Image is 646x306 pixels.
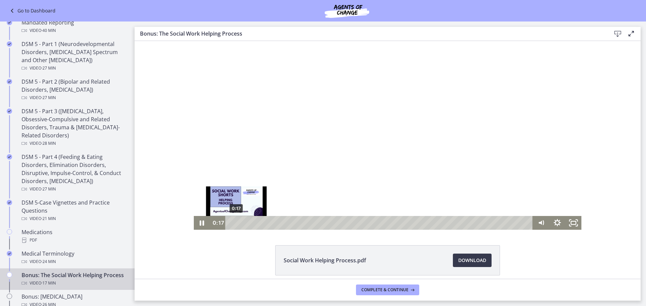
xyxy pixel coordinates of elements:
span: · 28 min [41,139,56,147]
i: Completed [7,251,12,256]
div: Mandated Reporting [22,18,127,35]
div: DSM 5 - Part 2 (Bipolar and Related Disorders, [MEDICAL_DATA]) [22,78,127,102]
div: Video [22,215,127,223]
button: Show settings menu [415,175,431,189]
iframe: Video Lesson [135,41,641,230]
span: · 17 min [41,279,56,287]
span: · 27 min [41,64,56,72]
i: Completed [7,20,12,25]
span: · 27 min [41,94,56,102]
img: Agents of Change [307,3,387,19]
span: · 27 min [41,185,56,193]
div: Video [22,27,127,35]
i: Completed [7,108,12,114]
button: Fullscreen [431,175,447,189]
i: Completed [7,79,12,84]
a: Download [453,254,492,267]
span: Download [458,256,486,264]
div: Video [22,64,127,72]
span: · 40 min [41,27,56,35]
div: Video [22,94,127,102]
i: Completed [7,200,12,205]
div: Bonus: The Social Work Helping Process [22,271,127,287]
div: Medications [22,228,127,244]
span: Complete & continue [361,287,408,293]
span: · 24 min [41,258,56,266]
div: Video [22,139,127,147]
div: DSM 5-Case Vignettes and Practice Questions [22,199,127,223]
div: DSM 5 - Part 3 ([MEDICAL_DATA], Obsessive-Compulsive and Related Disorders, Trauma & [MEDICAL_DAT... [22,107,127,147]
i: Completed [7,41,12,47]
span: Social Work Helping Process.pdf [284,256,366,264]
div: Video [22,185,127,193]
button: Mute [398,175,415,189]
button: Complete & continue [356,285,419,295]
i: Completed [7,154,12,160]
div: PDF [22,236,127,244]
div: Medical Terminology [22,250,127,266]
div: Video [22,258,127,266]
div: DSM 5 - Part 4 (Feeding & Eating Disorders, Elimination Disorders, Disruptive, Impulse-Control, &... [22,153,127,193]
h3: Bonus: The Social Work Helping Process [140,30,600,38]
div: DSM 5 - Part 1 (Neurodevelopmental Disorders, [MEDICAL_DATA] Spectrum and Other [MEDICAL_DATA]) [22,40,127,72]
div: Video [22,279,127,287]
span: · 21 min [41,215,56,223]
a: Go to Dashboard [8,7,56,15]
